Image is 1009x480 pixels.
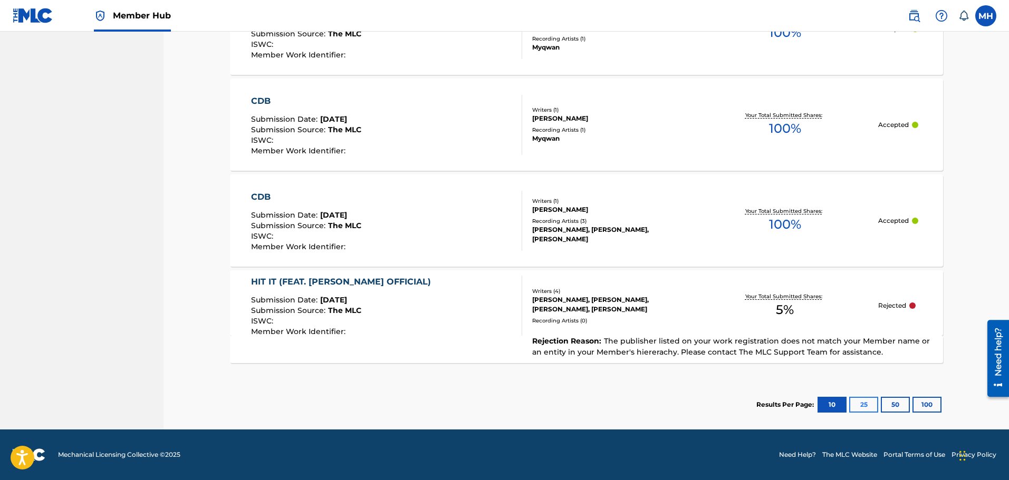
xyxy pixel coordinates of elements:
[532,114,691,123] div: [PERSON_NAME]
[952,450,996,459] a: Privacy Policy
[251,191,361,203] div: CDB
[251,221,328,230] span: Submission Source :
[251,146,348,155] span: Member Work Identifier :
[931,5,952,26] div: Help
[230,79,943,171] a: CDBSubmission Date:[DATE]Submission Source:The MLCISWC:Member Work Identifier:Writers (1)[PERSON_...
[881,397,910,413] button: 50
[532,287,691,295] div: Writers ( 4 )
[769,23,801,42] span: 100 %
[251,306,328,315] span: Submission Source :
[975,5,996,26] div: User Menu
[756,400,816,409] p: Results Per Page:
[883,450,945,459] a: Portal Terms of Use
[769,215,801,234] span: 100 %
[532,295,691,314] div: [PERSON_NAME], [PERSON_NAME], [PERSON_NAME], [PERSON_NAME]
[745,207,825,215] p: Your Total Submitted Shares:
[532,35,691,43] div: Recording Artists ( 1 )
[532,225,691,244] div: [PERSON_NAME], [PERSON_NAME], [PERSON_NAME]
[251,276,436,288] div: HIT IT (FEAT. [PERSON_NAME] OFFICIAL)
[251,125,328,134] span: Submission Source :
[94,9,107,22] img: Top Rightsholder
[769,119,801,138] span: 100 %
[230,174,943,267] a: CDBSubmission Date:[DATE]Submission Source:The MLCISWC:Member Work Identifier:Writers (1)[PERSON_...
[320,210,347,220] span: [DATE]
[230,270,943,363] a: HIT IT (FEAT. [PERSON_NAME] OFFICIAL)Submission Date:[DATE]Submission Source:The MLCISWC:Member W...
[959,440,966,472] div: Drag
[878,216,909,226] p: Accepted
[251,114,320,124] span: Submission Date :
[251,210,320,220] span: Submission Date :
[532,106,691,114] div: Writers ( 1 )
[328,29,361,38] span: The MLC
[58,450,180,459] span: Mechanical Licensing Collective © 2025
[532,205,691,214] div: [PERSON_NAME]
[251,242,348,251] span: Member Work Identifier :
[532,134,691,143] div: Myqwan
[320,295,347,305] span: [DATE]
[935,9,948,22] img: help
[532,336,930,357] span: The publisher listed on your work registration does not match your Member name or an entity in yo...
[13,448,45,461] img: logo
[251,95,361,107] div: CDB
[912,397,941,413] button: 100
[532,43,691,52] div: Myqwan
[251,295,320,305] span: Submission Date :
[956,429,1009,480] iframe: Chat Widget
[251,327,348,336] span: Member Work Identifier :
[745,111,825,119] p: Your Total Submitted Shares:
[849,397,878,413] button: 25
[878,120,909,130] p: Accepted
[776,300,794,319] span: 5 %
[328,221,361,230] span: The MLC
[779,450,816,459] a: Need Help?
[745,292,825,300] p: Your Total Submitted Shares:
[958,11,969,21] div: Notifications
[328,306,361,315] span: The MLC
[251,29,328,38] span: Submission Source :
[328,125,361,134] span: The MLC
[532,336,604,346] span: Rejection Reason :
[13,8,53,23] img: MLC Logo
[251,40,276,49] span: ISWC :
[532,197,691,205] div: Writers ( 1 )
[251,231,276,241] span: ISWC :
[251,135,276,145] span: ISWC :
[320,114,347,124] span: [DATE]
[822,450,877,459] a: The MLC Website
[818,397,847,413] button: 10
[532,217,691,225] div: Recording Artists ( 3 )
[878,301,906,310] p: Rejected
[251,316,276,326] span: ISWC :
[113,9,171,22] span: Member Hub
[979,316,1009,400] iframe: Resource Center
[904,5,925,26] a: Public Search
[251,50,348,60] span: Member Work Identifier :
[908,9,920,22] img: search
[532,317,691,325] div: Recording Artists ( 0 )
[532,126,691,134] div: Recording Artists ( 1 )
